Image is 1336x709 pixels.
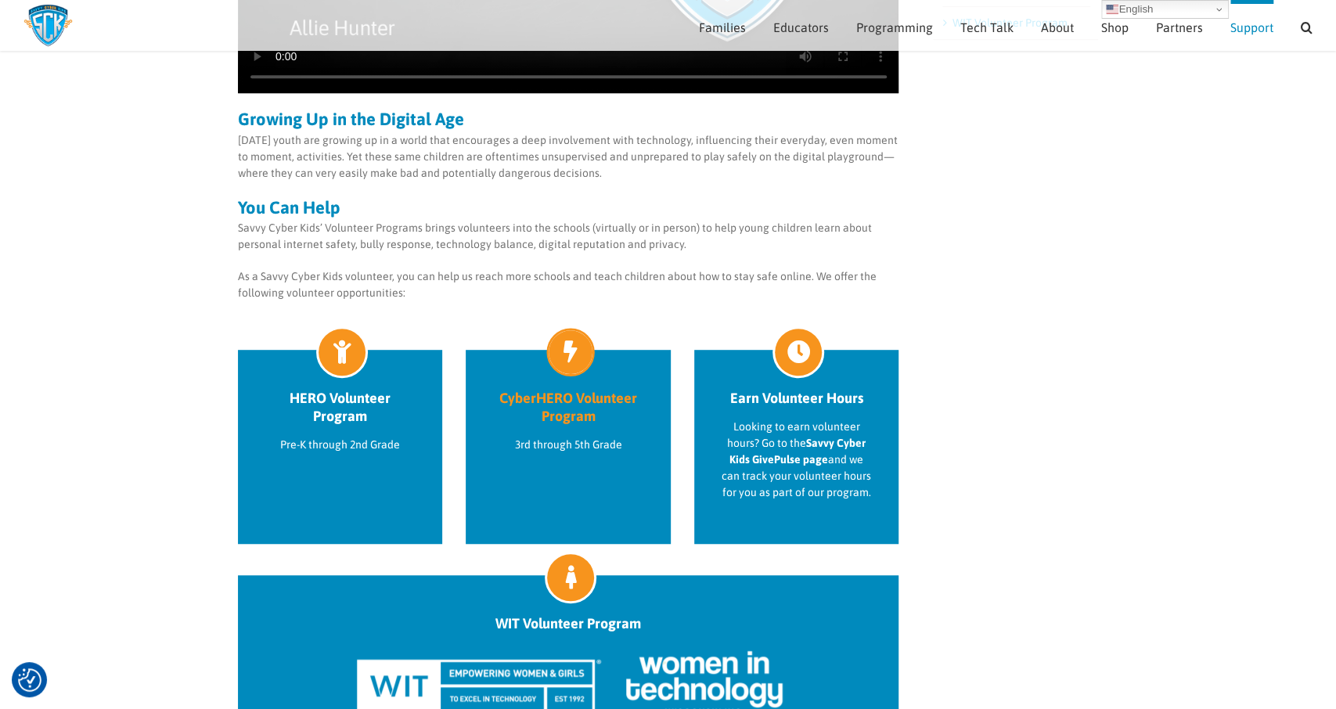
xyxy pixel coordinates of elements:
a: Earn Volunteer Hours [722,389,872,407]
span: Educators [773,21,829,34]
span: Shop [1101,21,1129,34]
span: Tech Talk [960,21,1014,34]
strong: Growing Up in the Digital Age [238,109,464,129]
span: Programming [856,21,933,34]
p: Pre-K through 2nd Grade [265,437,416,453]
strong: Savvy Cyber Kids GivePulse page [729,437,866,466]
a: CyberHERO Volunteer Program [493,389,643,425]
p: Looking to earn volunteer hours? Go to the and we can track your volunteer hours for you as part ... [722,419,872,501]
span: Partners [1156,21,1203,34]
p: As a Savvy Cyber Kids volunteer, you can help us reach more schools and teach children about how ... [238,268,899,301]
a: WIT Volunteer Program [265,614,872,632]
span: About [1041,21,1074,34]
p: 3rd through 5th Grade [493,437,643,453]
img: Revisit consent button [18,668,41,692]
img: Savvy Cyber Kids Logo [23,4,73,47]
img: en [1106,3,1118,16]
p: [DATE] youth are growing up in a world that encourages a deep involvement with technology, influe... [238,132,899,182]
button: Consent Preferences [18,668,41,692]
span: Support [1230,21,1273,34]
p: Savvy Cyber Kids’ Volunteer Programs brings volunteers into the schools (virtually or in person) ... [238,220,899,253]
a: HERO Volunteer Program [265,389,416,425]
span: Families [699,21,746,34]
strong: You Can Help [238,197,340,218]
